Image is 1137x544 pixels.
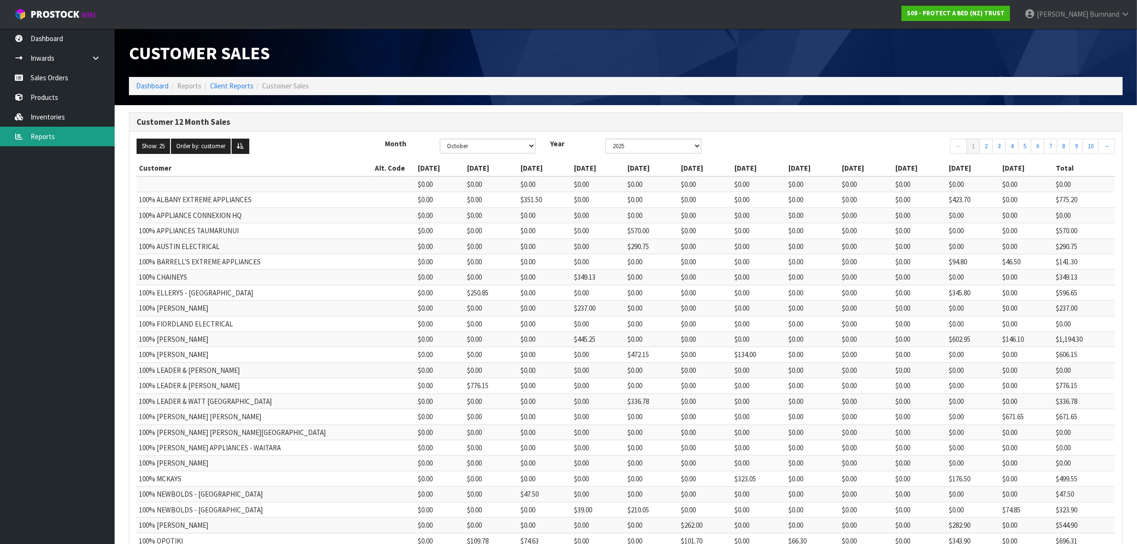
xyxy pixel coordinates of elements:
[679,223,732,239] td: $0.00
[839,378,893,393] td: $0.00
[1000,362,1054,378] td: $0.00
[893,270,946,285] td: $0.00
[733,176,786,192] td: $0.00
[415,378,464,393] td: $0.00
[415,207,464,223] td: $0.00
[572,378,625,393] td: $0.00
[415,393,464,409] td: $0.00
[625,161,679,176] th: [DATE]
[518,362,572,378] td: $0.00
[786,440,839,456] td: $0.00
[679,285,732,300] td: $0.00
[893,254,946,269] td: $0.00
[625,440,679,456] td: $0.00
[1054,378,1115,393] td: $776.15
[81,11,96,20] small: WMS
[137,223,372,239] td: 100% APPLIANCES TAUMARUNUI
[679,316,732,331] td: $0.00
[786,223,839,239] td: $0.00
[893,285,946,300] td: $0.00
[415,285,464,300] td: $0.00
[137,301,372,316] td: 100% [PERSON_NAME]
[14,8,26,20] img: cube-alt.png
[1054,362,1115,378] td: $0.00
[518,207,572,223] td: $0.00
[946,176,1000,192] td: $0.00
[1054,393,1115,409] td: $336.78
[839,362,893,378] td: $0.00
[679,440,732,456] td: $0.00
[572,285,625,300] td: $0.00
[1000,223,1054,239] td: $0.00
[625,332,679,347] td: $0.00
[137,424,372,440] td: 100% [PERSON_NAME] [PERSON_NAME][GEOGRAPHIC_DATA]
[1018,139,1031,154] a: 5
[946,440,1000,456] td: $0.00
[572,239,625,254] td: $0.00
[415,347,464,362] td: $0.00
[839,332,893,347] td: $0.00
[679,176,732,192] td: $0.00
[839,223,893,239] td: $0.00
[1054,239,1115,254] td: $290.75
[415,424,464,440] td: $0.00
[415,440,464,456] td: $0.00
[518,223,572,239] td: $0.00
[679,192,732,207] td: $0.00
[210,81,254,90] a: Client Reports
[1054,316,1115,331] td: $0.00
[716,139,1115,156] nav: Page navigation
[1054,161,1115,176] th: Total
[518,440,572,456] td: $0.00
[679,239,732,254] td: $0.00
[137,378,372,393] td: 100% LEADER & [PERSON_NAME]
[572,192,625,207] td: $0.00
[518,176,572,192] td: $0.00
[839,161,893,176] th: [DATE]
[625,393,679,409] td: $336.78
[733,270,786,285] td: $0.00
[839,254,893,269] td: $0.00
[1000,409,1054,424] td: $671.65
[572,362,625,378] td: $0.00
[625,316,679,331] td: $0.00
[136,81,169,90] a: Dashboard
[625,378,679,393] td: $0.00
[786,362,839,378] td: $0.00
[1090,10,1119,19] span: Burnnand
[679,347,732,362] td: $0.00
[733,332,786,347] td: $0.00
[839,207,893,223] td: $0.00
[518,254,572,269] td: $0.00
[572,316,625,331] td: $0.00
[1000,176,1054,192] td: $0.00
[786,393,839,409] td: $0.00
[465,161,518,176] th: [DATE]
[1098,139,1115,154] a: →
[137,440,372,456] td: 100% [PERSON_NAME] APPLIANCES - WAITARA
[1054,424,1115,440] td: $0.00
[625,270,679,285] td: $0.00
[1000,270,1054,285] td: $0.00
[946,316,1000,331] td: $0.00
[946,332,1000,347] td: $602.95
[946,347,1000,362] td: $0.00
[992,139,1006,154] a: 3
[946,393,1000,409] td: $0.00
[572,270,625,285] td: $349.13
[518,393,572,409] td: $0.00
[1083,139,1099,154] a: 10
[893,393,946,409] td: $0.00
[1000,239,1054,254] td: $0.00
[839,239,893,254] td: $0.00
[893,424,946,440] td: $0.00
[465,239,518,254] td: $0.00
[415,254,464,269] td: $0.00
[1000,378,1054,393] td: $0.00
[946,161,1000,176] th: [DATE]
[572,393,625,409] td: $0.00
[907,9,1005,17] strong: S08 - PROTECT A BED (NZ) TRUST
[893,223,946,239] td: $0.00
[1000,161,1054,176] th: [DATE]
[1054,207,1115,223] td: $0.00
